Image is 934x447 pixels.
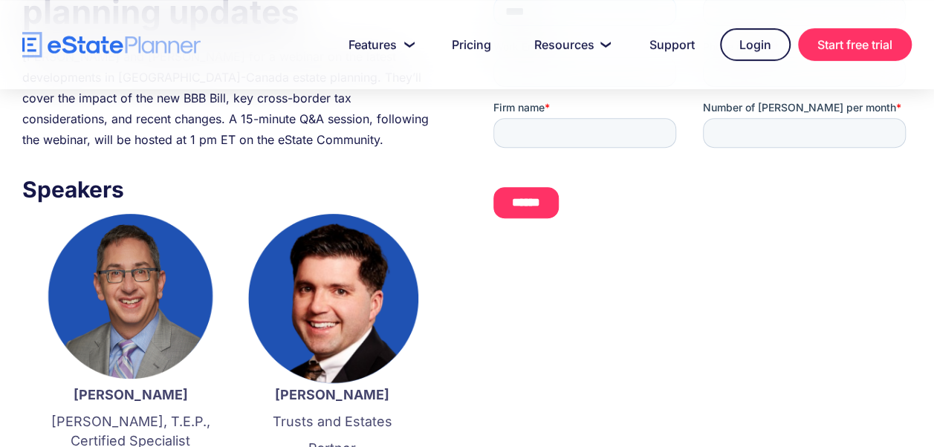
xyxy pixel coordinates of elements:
div: [PERSON_NAME] and [PERSON_NAME] for a webinar on the latest developments in [GEOGRAPHIC_DATA]-Can... [22,46,441,150]
a: home [22,32,201,58]
a: Features [331,30,427,59]
a: Resources [516,30,624,59]
p: Trusts and Estates [246,412,418,431]
strong: [PERSON_NAME] [74,387,188,402]
a: Support [632,30,713,59]
a: Pricing [434,30,509,59]
h3: Speakers [22,172,441,206]
a: Start free trial [798,28,912,61]
a: Login [720,28,791,61]
strong: [PERSON_NAME] [275,387,389,402]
